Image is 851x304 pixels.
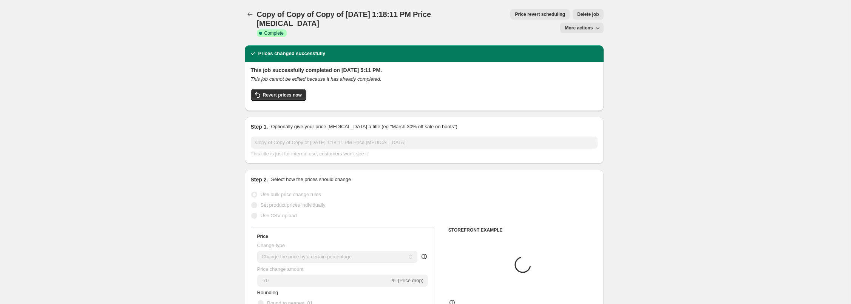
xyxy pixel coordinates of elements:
span: Complete [264,30,284,36]
span: Delete job [577,11,599,17]
button: Price revert scheduling [510,9,570,20]
p: Optionally give your price [MEDICAL_DATA] a title (eg "March 30% off sale on boots") [271,123,457,131]
span: Set product prices individually [261,202,326,208]
p: Select how the prices should change [271,176,351,183]
button: More actions [560,23,603,33]
h6: STOREFRONT EXAMPLE [448,227,598,233]
span: Revert prices now [263,92,302,98]
h2: Step 2. [251,176,268,183]
span: Rounding [257,290,278,295]
span: Use CSV upload [261,213,297,218]
span: Price revert scheduling [515,11,565,17]
span: Copy of Copy of Copy of [DATE] 1:18:11 PM Price [MEDICAL_DATA] [257,10,431,28]
input: -15 [257,275,391,287]
i: This job cannot be edited because it has already completed. [251,76,381,82]
button: Revert prices now [251,89,306,101]
span: Change type [257,243,285,248]
h2: This job successfully completed on [DATE] 5:11 PM. [251,66,598,74]
span: This title is just for internal use, customers won't see it [251,151,368,157]
h3: Price [257,233,268,240]
input: 30% off holiday sale [251,137,598,149]
span: More actions [565,25,593,31]
button: Delete job [573,9,603,20]
span: Price change amount [257,266,304,272]
h2: Step 1. [251,123,268,131]
div: help [420,253,428,260]
span: % (Price drop) [392,278,423,283]
span: Use bulk price change rules [261,192,321,197]
h2: Prices changed successfully [258,50,326,57]
button: Price change jobs [245,9,255,20]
